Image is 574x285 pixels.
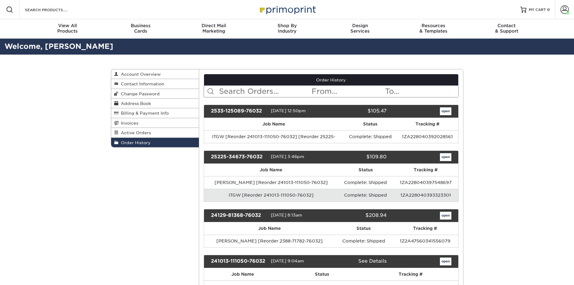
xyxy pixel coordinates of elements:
a: See Details [358,258,387,264]
span: Direct Mail [177,23,250,28]
div: 25225-34673-76032 [206,153,271,161]
div: Industry [250,23,324,34]
span: Invoices [118,121,138,125]
input: To... [384,86,458,97]
td: 1ZA228040393323301 [393,189,458,201]
td: Complete: Shipped [338,176,393,189]
span: [DATE] 3:46pm [271,154,304,159]
td: 1Z2A47560341556079 [392,235,458,247]
span: Contact Information [118,81,164,86]
input: Search Orders... [218,86,311,97]
div: $109.80 [327,153,391,161]
div: $208.94 [327,212,391,220]
td: Complete: Shipped [344,130,397,143]
a: Direct MailMarketing [177,19,250,39]
span: 0 [547,8,550,12]
span: [DATE] 8:13am [271,213,302,217]
th: Tracking # [363,268,458,280]
div: 24129-81368-76032 [206,212,271,220]
input: From... [311,86,384,97]
span: Shop By [250,23,324,28]
a: Shop ByIndustry [250,19,324,39]
span: Business [104,23,177,28]
th: Status [344,118,397,130]
a: Invoices [111,118,199,128]
div: & Templates [397,23,470,34]
a: open [440,258,451,265]
a: Order History [204,74,458,86]
a: Billing & Payment Info [111,108,199,118]
a: Contact Information [111,79,199,89]
a: Resources& Templates [397,19,470,39]
span: View All [31,23,104,28]
a: open [440,107,451,115]
th: Job Name [204,222,335,235]
span: MY CART [529,7,546,12]
a: Account Overview [111,69,199,79]
span: [DATE] 12:50pm [271,108,306,113]
td: [PERSON_NAME] [Reorder 241013-111050-76032] [204,176,338,189]
td: 1ZA228040392028561 [397,130,458,143]
div: 2533-125089-76032 [206,107,271,115]
td: 1ZA228040397548697 [393,176,458,189]
div: & Support [470,23,543,34]
td: ITGW [Reorder 241013-111050-76032] [Reorder 25225- [204,130,344,143]
th: Tracking # [397,118,458,130]
span: Design [324,23,397,28]
th: Status [281,268,363,280]
div: Products [31,23,104,34]
a: Order History [111,138,199,147]
span: Billing & Payment Info [118,111,169,116]
span: [DATE] 9:04am [271,258,304,263]
th: Tracking # [392,222,458,235]
input: SEARCH PRODUCTS..... [24,6,83,13]
a: Active Orders [111,128,199,138]
a: Change Password [111,89,199,99]
img: Primoprint [257,3,317,16]
th: Job Name [204,118,344,130]
a: DesignServices [324,19,397,39]
div: Cards [104,23,177,34]
span: Address Book [118,101,151,106]
div: $105.47 [327,107,391,115]
span: Resources [397,23,470,28]
a: Address Book [111,99,199,108]
span: Change Password [118,91,160,96]
span: Contact [470,23,543,28]
th: Tracking # [393,164,458,176]
td: Complete: Shipped [338,189,393,201]
td: [PERSON_NAME] [Reorder 2388-71782-76032] [204,235,335,247]
span: Account Overview [118,72,161,77]
th: Job Name [204,268,281,280]
a: open [440,212,451,220]
th: Status [338,164,393,176]
div: Services [324,23,397,34]
div: Marketing [177,23,250,34]
th: Job Name [204,164,338,176]
a: Contact& Support [470,19,543,39]
a: View AllProducts [31,19,104,39]
span: Active Orders [118,130,151,135]
a: BusinessCards [104,19,177,39]
a: open [440,153,451,161]
td: ITGW [Reorder 241013-111050-76032] [204,189,338,201]
th: Status [335,222,392,235]
td: Complete: Shipped [335,235,392,247]
div: 241013-111050-76032 [206,258,271,265]
span: Order History [118,140,151,145]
